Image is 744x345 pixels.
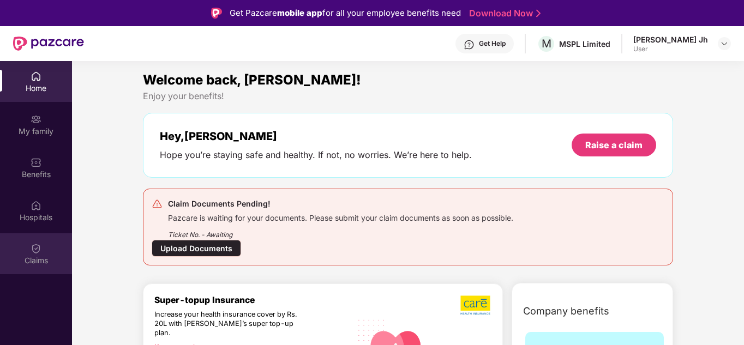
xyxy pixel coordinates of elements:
[168,223,513,240] div: Ticket No. - Awaiting
[31,200,41,211] img: svg+xml;base64,PHN2ZyBpZD0iSG9zcGl0YWxzIiB4bWxucz0iaHR0cDovL3d3dy53My5vcmcvMjAwMC9zdmciIHdpZHRoPS...
[585,139,643,151] div: Raise a claim
[168,210,513,223] div: Pazcare is waiting for your documents. Please submit your claim documents as soon as possible.
[152,240,241,257] div: Upload Documents
[559,39,610,49] div: MSPL Limited
[13,37,84,51] img: New Pazcare Logo
[31,114,41,125] img: svg+xml;base64,PHN2ZyB3aWR0aD0iMjAiIGhlaWdodD0iMjAiIHZpZXdCb3g9IjAgMCAyMCAyMCIgZmlsbD0ibm9uZSIgeG...
[230,7,461,20] div: Get Pazcare for all your employee benefits need
[211,8,222,19] img: Logo
[469,8,537,19] a: Download Now
[633,45,708,53] div: User
[168,197,513,210] div: Claim Documents Pending!
[536,8,541,19] img: Stroke
[523,304,609,319] span: Company benefits
[277,8,322,18] strong: mobile app
[160,130,472,143] div: Hey, [PERSON_NAME]
[460,295,491,316] img: b5dec4f62d2307b9de63beb79f102df3.png
[152,198,163,209] img: svg+xml;base64,PHN2ZyB4bWxucz0iaHR0cDovL3d3dy53My5vcmcvMjAwMC9zdmciIHdpZHRoPSIyNCIgaGVpZ2h0PSIyNC...
[143,90,673,102] div: Enjoy your benefits!
[31,243,41,254] img: svg+xml;base64,PHN2ZyBpZD0iQ2xhaW0iIHhtbG5zPSJodHRwOi8vd3d3LnczLm9yZy8yMDAwL3N2ZyIgd2lkdGg9IjIwIi...
[154,295,351,305] div: Super-topup Insurance
[479,39,506,48] div: Get Help
[720,39,729,48] img: svg+xml;base64,PHN2ZyBpZD0iRHJvcGRvd24tMzJ4MzIiIHhtbG5zPSJodHRwOi8vd3d3LnczLm9yZy8yMDAwL3N2ZyIgd2...
[464,39,475,50] img: svg+xml;base64,PHN2ZyBpZD0iSGVscC0zMngzMiIgeG1sbnM9Imh0dHA6Ly93d3cudzMub3JnLzIwMDAvc3ZnIiB3aWR0aD...
[31,157,41,168] img: svg+xml;base64,PHN2ZyBpZD0iQmVuZWZpdHMiIHhtbG5zPSJodHRwOi8vd3d3LnczLm9yZy8yMDAwL3N2ZyIgd2lkdGg9Ij...
[542,37,551,50] span: M
[160,149,472,161] div: Hope you’re staying safe and healthy. If not, no worries. We’re here to help.
[154,310,304,338] div: Increase your health insurance cover by Rs. 20L with [PERSON_NAME]’s super top-up plan.
[31,71,41,82] img: svg+xml;base64,PHN2ZyBpZD0iSG9tZSIgeG1sbnM9Imh0dHA6Ly93d3cudzMub3JnLzIwMDAvc3ZnIiB3aWR0aD0iMjAiIG...
[633,34,708,45] div: [PERSON_NAME] Jh
[143,72,361,88] span: Welcome back, [PERSON_NAME]!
